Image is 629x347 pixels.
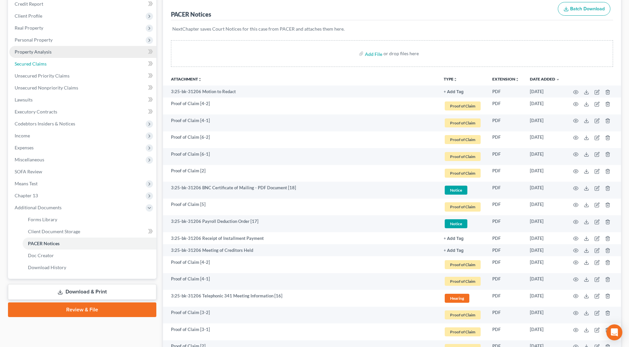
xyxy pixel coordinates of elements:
a: Proof of Claim [444,168,482,179]
td: [DATE] [525,290,565,307]
td: PDF [487,114,525,131]
div: or drop files here [384,50,419,57]
span: Miscellaneous [15,157,44,162]
a: + Add Tag [444,88,482,95]
span: Means Test [15,181,38,186]
a: Proof of Claim [444,309,482,320]
span: Download History [28,264,66,270]
span: Unsecured Nonpriority Claims [15,85,78,90]
button: + Add Tag [444,249,464,253]
i: unfold_more [515,78,519,82]
td: [DATE] [525,199,565,216]
td: Proof of Claim [2] [163,165,438,182]
a: Proof of Claim [444,134,482,145]
a: Proof of Claim [444,326,482,337]
td: Proof of Claim [4-2] [163,256,438,273]
a: Forms Library [23,214,156,226]
td: [DATE] [525,148,565,165]
a: Client Document Storage [23,226,156,238]
a: Proof of Claim [444,259,482,270]
td: 3:25-bk-31206 Meeting of Creditors Held [163,244,438,256]
a: + Add Tag [444,247,482,254]
a: Lawsuits [9,94,156,106]
span: Proof of Claim [445,310,481,319]
a: Executory Contracts [9,106,156,118]
td: [DATE] [525,244,565,256]
span: Real Property [15,25,43,31]
td: Proof of Claim [3-1] [163,323,438,340]
span: Proof of Claim [445,152,481,161]
a: SOFA Review [9,166,156,178]
span: Proof of Claim [445,277,481,286]
td: Proof of Claim [5] [163,199,438,216]
span: Batch Download [570,6,605,12]
p: NextChapter saves Court Notices for this case from PACER and attaches them here. [172,26,612,32]
a: Proof of Claim [444,201,482,212]
td: [DATE] [525,256,565,273]
td: [DATE] [525,215,565,232]
div: PACER Notices [171,10,211,18]
td: [DATE] [525,273,565,290]
i: unfold_more [198,78,202,82]
td: PDF [487,256,525,273]
span: Notice [445,219,467,228]
td: 3:25-bk-31206 BNC Certificate of Mailing - PDF Document [18] [163,182,438,199]
a: Download History [23,261,156,273]
td: Proof of Claim [4-2] [163,97,438,114]
a: Proof of Claim [444,117,482,128]
span: Proof of Claim [445,327,481,336]
span: Credit Report [15,1,43,7]
td: [DATE] [525,165,565,182]
button: + Add Tag [444,90,464,94]
a: Extensionunfold_more [492,77,519,82]
span: Notice [445,186,467,195]
td: PDF [487,86,525,97]
td: PDF [487,165,525,182]
td: [DATE] [525,131,565,148]
span: Property Analysis [15,49,52,55]
td: Proof of Claim [4-1] [163,273,438,290]
td: PDF [487,148,525,165]
a: Proof of Claim [444,276,482,287]
td: PDF [487,97,525,114]
span: Proof of Claim [445,202,481,211]
td: PDF [487,232,525,244]
div: Open Intercom Messenger [606,324,622,340]
a: + Add Tag [444,235,482,242]
td: PDF [487,323,525,340]
a: Unsecured Nonpriority Claims [9,82,156,94]
td: Proof of Claim [6-2] [163,131,438,148]
span: Proof of Claim [445,101,481,110]
span: Proof of Claim [445,169,481,178]
span: Personal Property [15,37,53,43]
td: [DATE] [525,323,565,340]
a: Attachmentunfold_more [171,77,202,82]
a: Review & File [8,302,156,317]
a: PACER Notices [23,238,156,250]
a: Property Analysis [9,46,156,58]
span: Chapter 13 [15,193,38,198]
span: Doc Creator [28,253,54,258]
span: Income [15,133,30,138]
td: PDF [487,273,525,290]
td: Proof of Claim [6-1] [163,148,438,165]
td: 3:25-bk-31206 Receipt of Installment Payment [163,232,438,244]
td: Proof of Claim [4-1] [163,114,438,131]
span: Proof of Claim [445,118,481,127]
span: Proof of Claim [445,135,481,144]
a: Unsecured Priority Claims [9,70,156,82]
td: 3:25-bk-31206 Motion to Redact [163,86,438,97]
td: PDF [487,307,525,324]
a: Date Added expand_more [530,77,560,82]
td: [DATE] [525,97,565,114]
td: PDF [487,215,525,232]
a: Notice [444,185,482,196]
i: unfold_more [453,78,457,82]
td: [DATE] [525,86,565,97]
a: Proof of Claim [444,100,482,111]
td: [DATE] [525,114,565,131]
span: Secured Claims [15,61,47,67]
span: Unsecured Priority Claims [15,73,70,79]
span: Codebtors Insiders & Notices [15,121,75,126]
span: Hearing [445,294,469,303]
